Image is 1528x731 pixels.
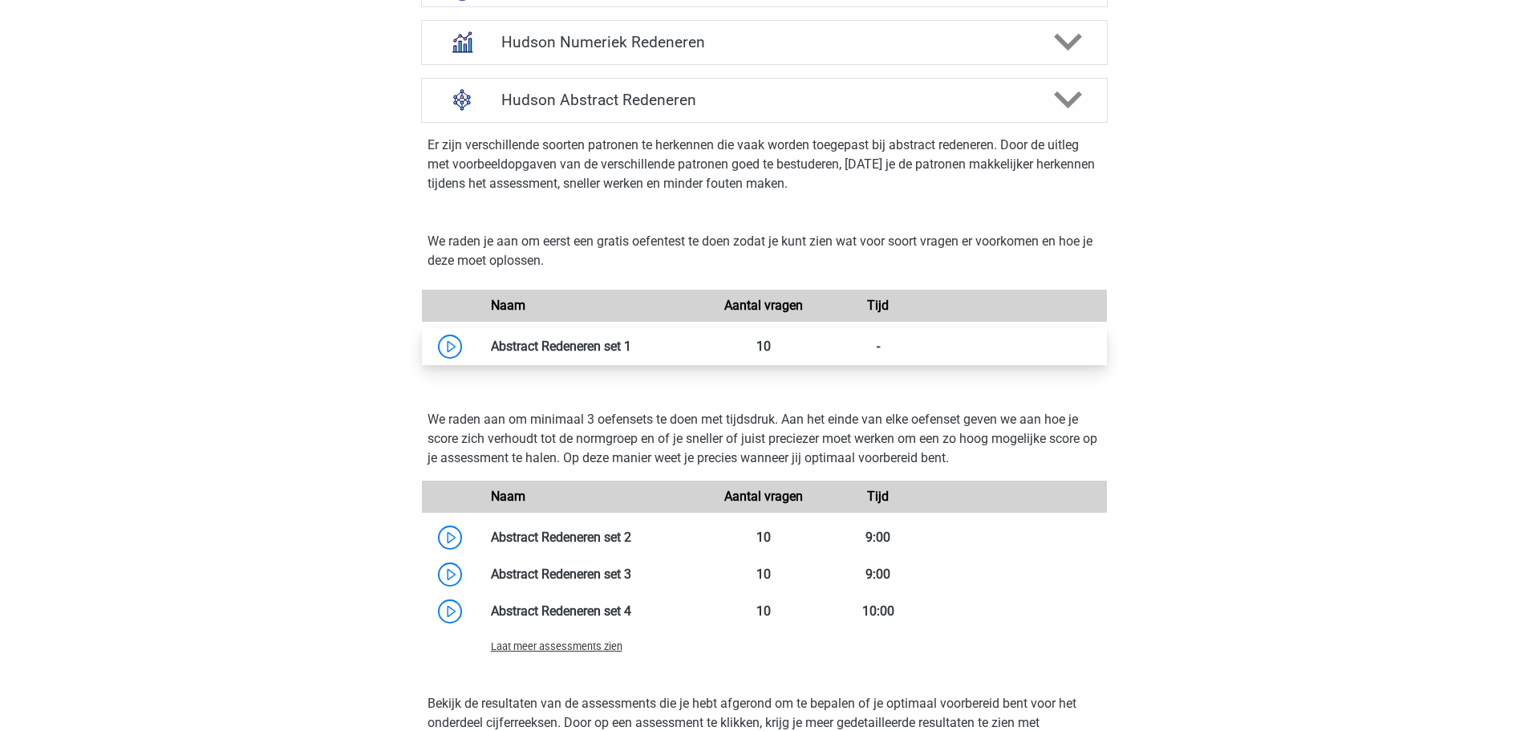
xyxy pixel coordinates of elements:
[415,78,1114,123] a: abstract redeneren Hudson Abstract Redeneren
[707,296,821,315] div: Aantal vragen
[821,296,935,315] div: Tijd
[479,528,707,547] div: Abstract Redeneren set 2
[491,640,622,652] span: Laat meer assessments zien
[501,33,1027,51] h4: Hudson Numeriek Redeneren
[479,565,707,584] div: Abstract Redeneren set 3
[479,337,707,356] div: Abstract Redeneren set 1
[441,79,483,120] img: abstract redeneren
[415,20,1114,65] a: numeriek redeneren Hudson Numeriek Redeneren
[707,487,821,506] div: Aantal vragen
[428,232,1101,270] p: We raden je aan om eerst een gratis oefentest te doen zodat je kunt zien wat voor soort vragen er...
[479,602,707,621] div: Abstract Redeneren set 4
[479,296,707,315] div: Naam
[479,487,707,506] div: Naam
[441,21,483,63] img: numeriek redeneren
[428,410,1101,468] p: We raden aan om minimaal 3 oefensets te doen met tijdsdruk. Aan het einde van elke oefenset geven...
[501,91,1027,109] h4: Hudson Abstract Redeneren
[821,487,935,506] div: Tijd
[428,136,1101,193] p: Er zijn verschillende soorten patronen te herkennen die vaak worden toegepast bij abstract redene...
